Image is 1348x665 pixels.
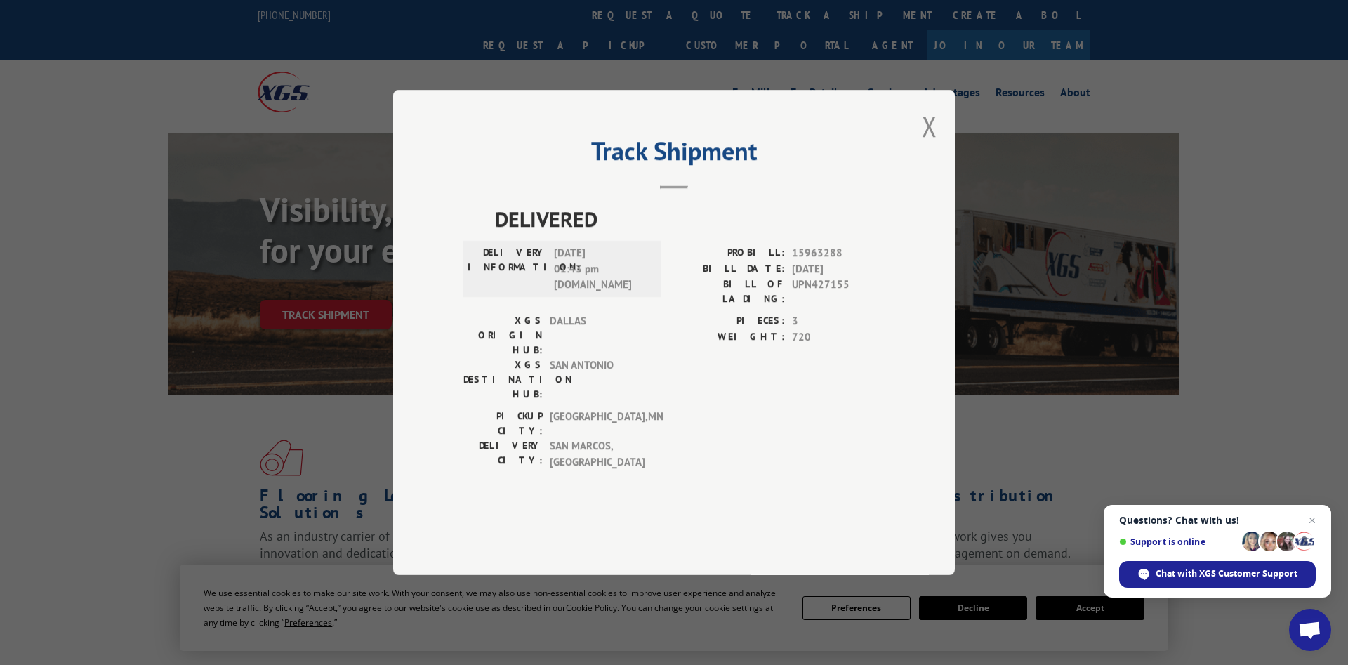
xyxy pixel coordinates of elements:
span: Chat with XGS Customer Support [1156,567,1297,580]
span: 3 [792,313,885,329]
label: WEIGHT: [674,329,785,345]
span: SAN MARCOS , [GEOGRAPHIC_DATA] [550,438,645,470]
label: XGS ORIGIN HUB: [463,313,543,357]
label: BILL DATE: [674,261,785,277]
span: Close chat [1304,512,1321,529]
span: UPN427155 [792,277,885,306]
h2: Track Shipment [463,141,885,168]
label: PIECES: [674,313,785,329]
label: PROBILL: [674,245,785,261]
label: DELIVERY INFORMATION: [468,245,547,293]
span: DALLAS [550,313,645,357]
label: DELIVERY CITY: [463,438,543,470]
span: DELIVERED [495,203,885,235]
span: SAN ANTONIO [550,357,645,402]
div: Chat with XGS Customer Support [1119,561,1316,588]
span: [DATE] [792,261,885,277]
span: Questions? Chat with us! [1119,515,1316,526]
span: 15963288 [792,245,885,261]
label: XGS DESTINATION HUB: [463,357,543,402]
span: Support is online [1119,536,1237,547]
div: Open chat [1289,609,1331,651]
label: BILL OF LADING: [674,277,785,306]
span: [DATE] 01:43 pm [DOMAIN_NAME] [554,245,649,293]
span: 720 [792,329,885,345]
label: PICKUP CITY: [463,409,543,438]
button: Close modal [922,107,937,145]
span: [GEOGRAPHIC_DATA] , MN [550,409,645,438]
